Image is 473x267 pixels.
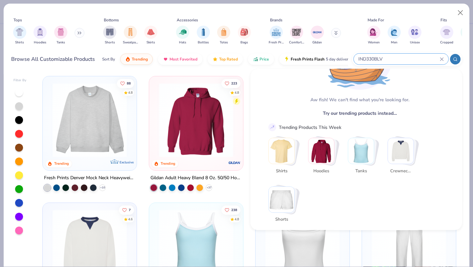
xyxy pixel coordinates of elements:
[123,26,138,45] div: filter for Sweatpants
[269,138,294,164] img: Shirts
[13,26,26,45] button: filter button
[292,27,302,37] img: Comfort Colors Image
[367,26,380,45] button: filter button
[176,26,189,45] div: filter for Hats
[350,168,372,174] span: Tanks
[103,26,116,45] button: filter button
[16,28,23,36] img: Shirts Image
[312,40,322,45] span: Gildan
[289,40,304,45] span: Comfort Colors
[291,57,325,62] span: Fresh Prints Flash
[440,17,447,23] div: Fits
[13,78,27,83] div: Filter By
[248,54,274,65] button: Price
[128,217,133,222] div: 4.6
[54,26,67,45] div: filter for Tanks
[54,26,67,45] button: filter button
[150,174,242,182] div: Gildan Adult Heavy Blend 8 Oz. 50/50 Hooded Sweatshirt
[147,28,155,36] img: Skirts Image
[358,55,440,63] input: Try "T-Shirt"
[220,28,227,36] img: Totes Image
[158,54,202,65] button: Most Favorited
[119,205,134,214] button: Like
[390,168,411,174] span: Crewnecks
[240,28,248,36] img: Bags Image
[269,40,284,45] span: Fresh Prints
[238,26,251,45] button: filter button
[34,26,47,45] div: filter for Hoodies
[144,26,157,45] div: filter for Skirts
[348,138,374,164] img: Tanks
[238,26,251,45] div: filter for Bags
[146,40,155,45] span: Skirts
[310,96,409,103] div: Aw fish! We can't find what you're looking for.
[156,83,236,157] img: 01756b78-01f6-4cc6-8d8a-3c30c1a0c8ac
[269,26,284,45] div: filter for Fresh Prints
[370,28,377,36] img: Women Image
[408,26,421,45] button: filter button
[219,57,238,62] span: Top Rated
[410,40,420,45] span: Unisex
[11,55,95,63] div: Browse All Customizable Products
[176,26,189,45] button: filter button
[197,26,210,45] button: filter button
[259,57,269,62] span: Price
[368,40,380,45] span: Women
[217,26,230,45] button: filter button
[123,26,138,45] button: filter button
[323,110,396,117] span: Try our trending products instead…
[169,57,197,62] span: Most Favorited
[57,28,64,36] img: Tanks Image
[271,216,292,223] span: Shorts
[289,26,304,45] div: filter for Comfort Colors
[454,7,467,19] button: Close
[120,160,134,164] span: Exclusive
[123,40,138,45] span: Sweatpants
[284,57,289,62] img: flash.gif
[388,138,414,164] img: Crewnecks
[36,28,44,36] img: Hoodies Image
[268,186,299,225] button: Stack Card Button Shorts
[197,26,210,45] div: filter for Bottles
[270,17,282,23] div: Brands
[106,28,114,36] img: Shorts Image
[308,138,334,164] img: Hoodies
[128,90,133,95] div: 4.8
[269,26,284,45] button: filter button
[308,138,338,177] button: Stack Card Button Hoodies
[105,40,115,45] span: Shorts
[231,208,237,211] span: 238
[240,40,248,45] span: Bags
[104,17,119,23] div: Bottoms
[279,54,355,65] button: Fresh Prints Flash5 day delivery
[220,40,228,45] span: Totes
[207,186,212,190] span: + 37
[120,54,153,65] button: Trending
[34,26,47,45] button: filter button
[440,26,453,45] div: filter for Cropped
[391,40,397,45] span: Men
[388,138,418,177] button: Stack Card Button Crewnecks
[127,82,131,85] span: 88
[221,205,240,214] button: Like
[221,79,240,88] button: Like
[269,186,294,212] img: Shorts
[289,26,304,45] button: filter button
[127,28,134,36] img: Sweatpants Image
[440,40,453,45] span: Cropped
[15,40,24,45] span: Shirts
[103,26,116,45] div: filter for Shorts
[213,57,218,62] img: TopRated.gif
[271,27,281,37] img: Fresh Prints Image
[44,174,135,182] div: Fresh Prints Denver Mock Neck Heavyweight Sweatshirt
[34,40,46,45] span: Hoodies
[368,17,384,23] div: Made For
[177,17,198,23] div: Accessories
[310,168,332,174] span: Hoodies
[348,138,378,177] button: Stack Card Button Tanks
[311,26,324,45] button: filter button
[311,26,324,45] div: filter for Gildan
[408,26,421,45] div: filter for Unisex
[200,28,207,36] img: Bottles Image
[367,26,380,45] div: filter for Women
